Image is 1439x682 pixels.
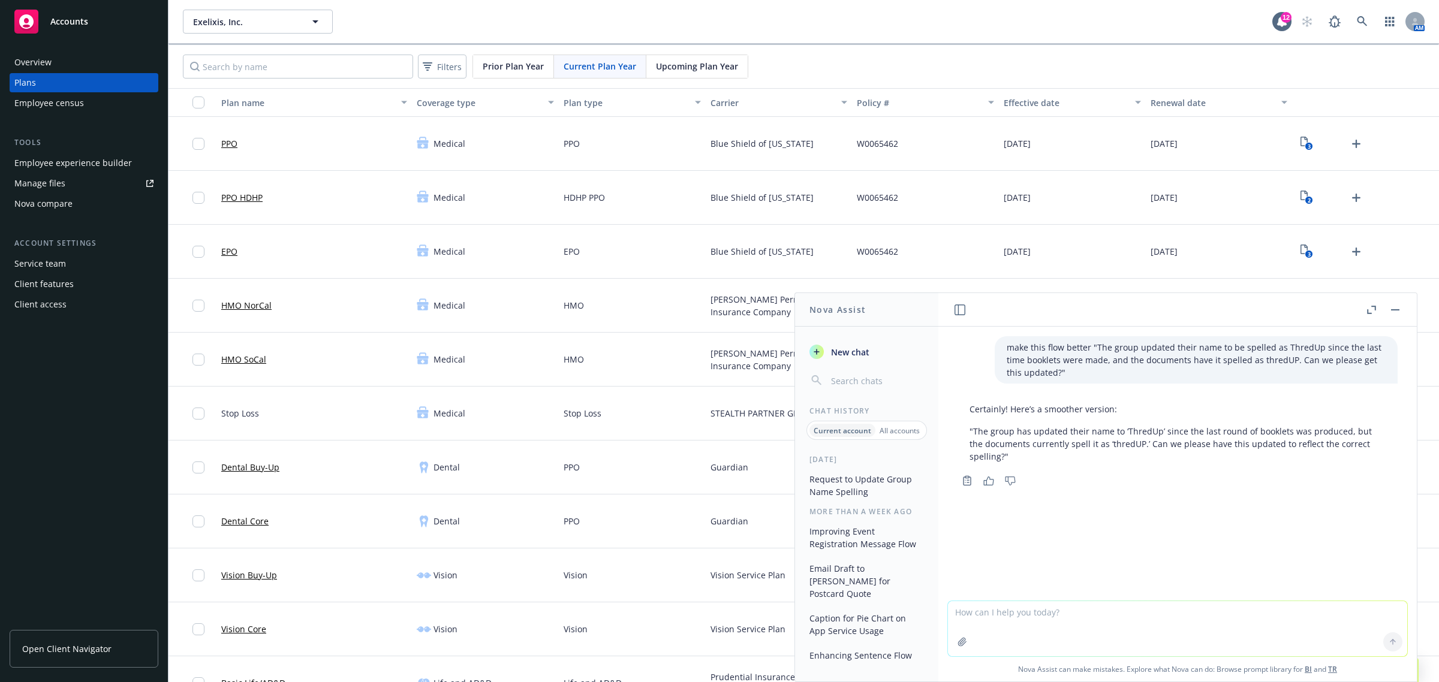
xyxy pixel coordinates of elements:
span: Nova Assist can make mistakes. Explore what Nova can do: Browse prompt library for and [943,657,1412,681]
a: PPO [221,137,237,150]
span: Exelixis, Inc. [193,16,297,28]
button: Enhancing Sentence Flow [805,645,929,665]
a: Service team [10,254,158,273]
span: [DATE] [1151,137,1178,150]
span: Medical [433,245,465,258]
a: Upload Plan Documents [1347,134,1366,153]
span: New chat [829,346,869,358]
button: Plan name [216,88,412,117]
div: Service team [14,254,66,273]
a: Employee experience builder [10,153,158,173]
span: HMO [564,353,584,366]
a: Plans [10,73,158,92]
a: Manage files [10,174,158,193]
span: Vision [433,623,457,635]
span: [DATE] [1004,245,1031,258]
span: W0065462 [857,191,898,204]
input: Toggle Row Selected [192,138,204,150]
div: More than a week ago [795,506,938,517]
span: Filters [437,61,462,73]
input: Toggle Row Selected [192,408,204,420]
input: Toggle Row Selected [192,354,204,366]
a: Search [1350,10,1374,34]
span: HMO [564,299,584,312]
span: Vision Service Plan [711,623,785,635]
span: W0065462 [857,245,898,258]
span: Vision [433,569,457,581]
a: Client features [10,274,158,294]
p: "The group has updated their name to ‘ThredUp’ since the last round of booklets was produced, but... [970,425,1386,463]
span: [DATE] [1151,191,1178,204]
div: Employee experience builder [14,153,132,173]
div: Employee census [14,93,84,113]
a: Upload Plan Documents [1347,242,1366,261]
text: 3 [1307,251,1310,258]
span: Current Plan Year [564,60,636,73]
span: PPO [564,461,580,473]
button: Carrier [706,88,853,117]
a: Dental Core [221,515,269,527]
button: Email Draft to [PERSON_NAME] for Postcard Quote [805,559,929,603]
h1: Nova Assist [809,303,866,316]
input: Toggle Row Selected [192,300,204,312]
input: Select all [192,96,204,108]
a: Accounts [10,5,158,38]
span: Dental [433,461,460,473]
span: Prior Plan Year [483,60,544,73]
a: Switch app [1378,10,1402,34]
span: Upcoming Plan Year [656,60,738,73]
div: Effective date [1004,96,1128,109]
button: Coverage type [412,88,559,117]
button: Plan type [559,88,706,117]
span: HDHP PPO [564,191,605,204]
text: 3 [1307,143,1310,150]
button: Thumbs down [1001,472,1020,489]
span: Dental [433,515,460,527]
a: View Plan Documents [1297,242,1316,261]
div: Plans [14,73,36,92]
span: Vision [564,623,588,635]
span: Medical [433,191,465,204]
a: TR [1328,664,1337,674]
span: PPO [564,137,580,150]
span: Guardian [711,461,748,473]
span: [DATE] [1151,245,1178,258]
a: View Plan Documents [1297,134,1316,153]
button: Policy # [852,88,999,117]
text: 2 [1307,197,1310,204]
span: Stop Loss [221,407,259,420]
input: Search chats [829,372,924,389]
p: Certainly! Here’s a smoother version: [970,403,1386,415]
input: Toggle Row Selected [192,515,204,527]
div: Renewal date [1151,96,1275,109]
div: Plan name [221,96,394,109]
a: HMO NorCal [221,299,272,312]
p: make this flow better "The group updated their name to be spelled as ThredUp since the last time ... [1007,341,1386,379]
div: [DATE] [795,454,938,464]
span: Open Client Navigator [22,642,112,655]
span: Vision Service Plan [711,569,785,581]
button: Improving Event Registration Message Flow [805,521,929,554]
span: Medical [433,407,465,420]
span: [DATE] [1004,191,1031,204]
input: Toggle Row Selected [192,569,204,581]
div: Coverage type [417,96,541,109]
a: Vision Core [221,623,266,635]
span: Accounts [50,17,88,26]
span: Vision [564,569,588,581]
input: Toggle Row Selected [192,623,204,635]
a: Overview [10,53,158,72]
button: Exelixis, Inc. [183,10,333,34]
a: Upload Plan Documents [1347,188,1366,207]
span: [PERSON_NAME] Permanente Insurance Company [711,293,848,318]
span: Medical [433,353,465,366]
div: Plan type [564,96,688,109]
a: Start snowing [1295,10,1319,34]
span: STEALTH PARTNER GROUP [711,407,816,420]
svg: Copy to clipboard [962,475,973,486]
button: Effective date [999,88,1146,117]
a: EPO [221,245,237,258]
span: Stop Loss [564,407,601,420]
a: Nova compare [10,194,158,213]
div: Carrier [711,96,835,109]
